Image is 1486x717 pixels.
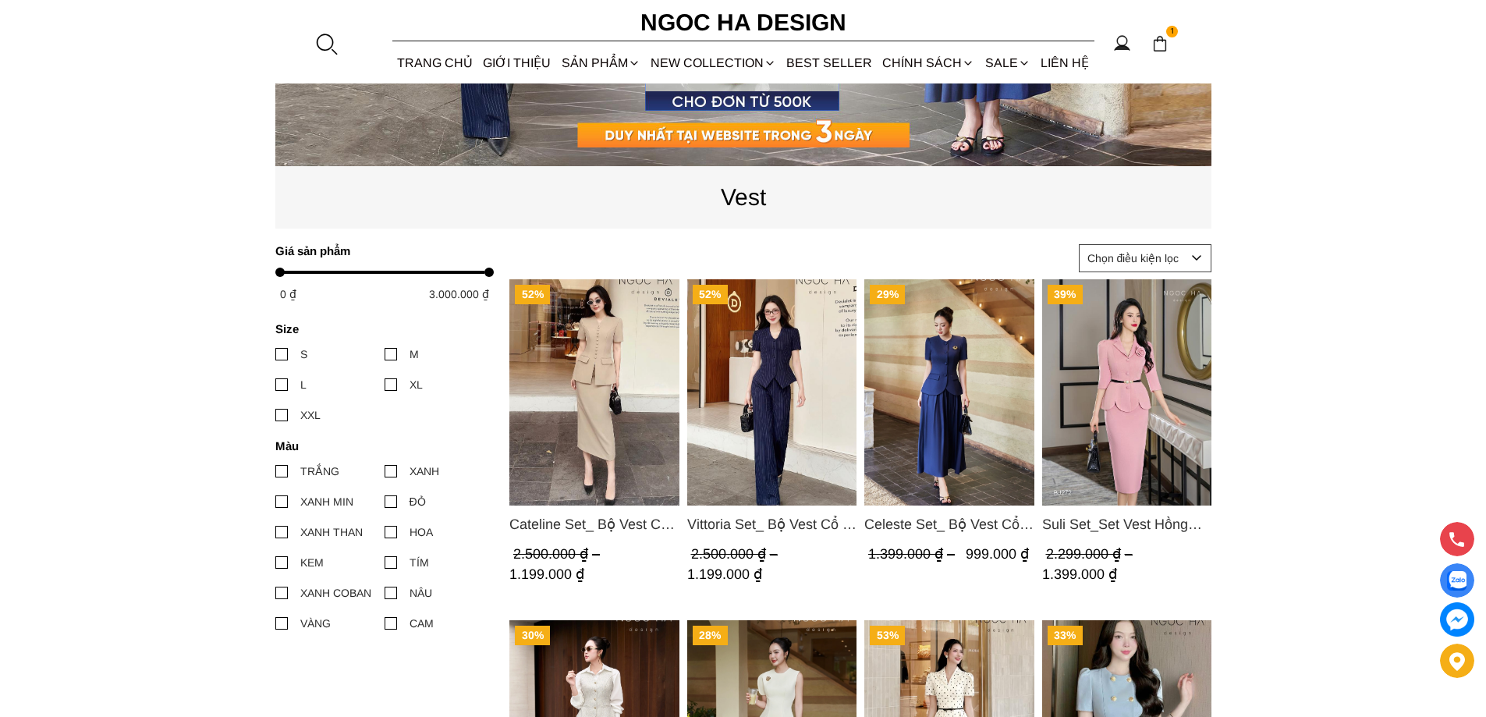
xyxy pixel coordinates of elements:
div: XANH MIN [300,493,353,510]
div: ĐỎ [410,493,426,510]
div: M [410,346,419,363]
a: SALE [980,42,1035,83]
div: S [300,346,307,363]
span: Suli Set_Set Vest Hồng Gấu Cách Điệu Kèm Đai BJ272 [1041,513,1211,535]
span: 1.199.000 ₫ [686,566,761,582]
h4: Màu [275,439,484,453]
div: CAM [410,615,434,632]
a: NEW COLLECTION [645,42,781,83]
span: 1 [1166,26,1179,38]
div: XANH COBAN [300,584,371,602]
div: XANH THAN [300,524,363,541]
div: XANH [410,463,439,480]
a: Product image - Cateline Set_ Bộ Vest Cổ V Đính Cúc Nhí Chân Váy Bút Chì BJ127 [509,279,679,506]
div: TÍM [410,554,429,571]
span: 999.000 ₫ [966,546,1029,562]
div: XXL [300,406,321,424]
a: Link to Cateline Set_ Bộ Vest Cổ V Đính Cúc Nhí Chân Váy Bút Chì BJ127 [509,513,679,535]
span: Vittoria Set_ Bộ Vest Cổ V Quần Suông Kẻ Sọc BQ013 [686,513,856,535]
div: TRẮNG [300,463,339,480]
img: Display image [1447,571,1466,591]
div: L [300,376,307,393]
span: 2.500.000 ₫ [690,546,781,562]
a: Display image [1440,563,1474,598]
div: NÂU [410,584,432,602]
a: BEST SELLER [782,42,878,83]
span: 0 ₫ [280,288,296,300]
h4: Size [275,322,484,335]
div: VÀNG [300,615,331,632]
span: 3.000.000 ₫ [429,288,489,300]
div: KEM [300,554,324,571]
img: Celeste Set_ Bộ Vest Cổ Tròn Chân Váy Nhún Xòe Màu Xanh Bò BJ142 [864,279,1034,506]
a: Product image - Suli Set_Set Vest Hồng Gấu Cách Điệu Kèm Đai BJ272 [1041,279,1211,506]
a: Link to Celeste Set_ Bộ Vest Cổ Tròn Chân Váy Nhún Xòe Màu Xanh Bò BJ142 [864,513,1034,535]
span: 1.399.000 ₫ [1041,566,1116,582]
span: 2.299.000 ₫ [1045,546,1136,562]
span: 1.199.000 ₫ [509,566,584,582]
a: Product image - Vittoria Set_ Bộ Vest Cổ V Quần Suông Kẻ Sọc BQ013 [686,279,856,506]
img: Vittoria Set_ Bộ Vest Cổ V Quần Suông Kẻ Sọc BQ013 [686,279,856,506]
img: Cateline Set_ Bộ Vest Cổ V Đính Cúc Nhí Chân Váy Bút Chì BJ127 [509,279,679,506]
a: messenger [1440,602,1474,637]
div: XL [410,376,423,393]
a: TRANG CHỦ [392,42,478,83]
a: GIỚI THIỆU [478,42,556,83]
div: Chính sách [878,42,980,83]
a: Product image - Celeste Set_ Bộ Vest Cổ Tròn Chân Váy Nhún Xòe Màu Xanh Bò BJ142 [864,279,1034,506]
span: 1.399.000 ₫ [868,546,959,562]
h4: Giá sản phẩm [275,244,484,257]
p: Vest [275,179,1211,215]
a: Ngoc Ha Design [626,4,860,41]
div: SẢN PHẨM [556,42,645,83]
span: Cateline Set_ Bộ Vest Cổ V Đính Cúc Nhí Chân Váy Bút Chì BJ127 [509,513,679,535]
div: HOA [410,524,433,541]
a: Link to Suli Set_Set Vest Hồng Gấu Cách Điệu Kèm Đai BJ272 [1041,513,1211,535]
img: Suli Set_Set Vest Hồng Gấu Cách Điệu Kèm Đai BJ272 [1041,279,1211,506]
span: Celeste Set_ Bộ Vest Cổ Tròn Chân Váy Nhún Xòe Màu Xanh Bò BJ142 [864,513,1034,535]
img: img-CART-ICON-ksit0nf1 [1151,35,1169,52]
a: Link to Vittoria Set_ Bộ Vest Cổ V Quần Suông Kẻ Sọc BQ013 [686,513,856,535]
a: LIÊN HỆ [1035,42,1094,83]
span: 2.500.000 ₫ [513,546,604,562]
